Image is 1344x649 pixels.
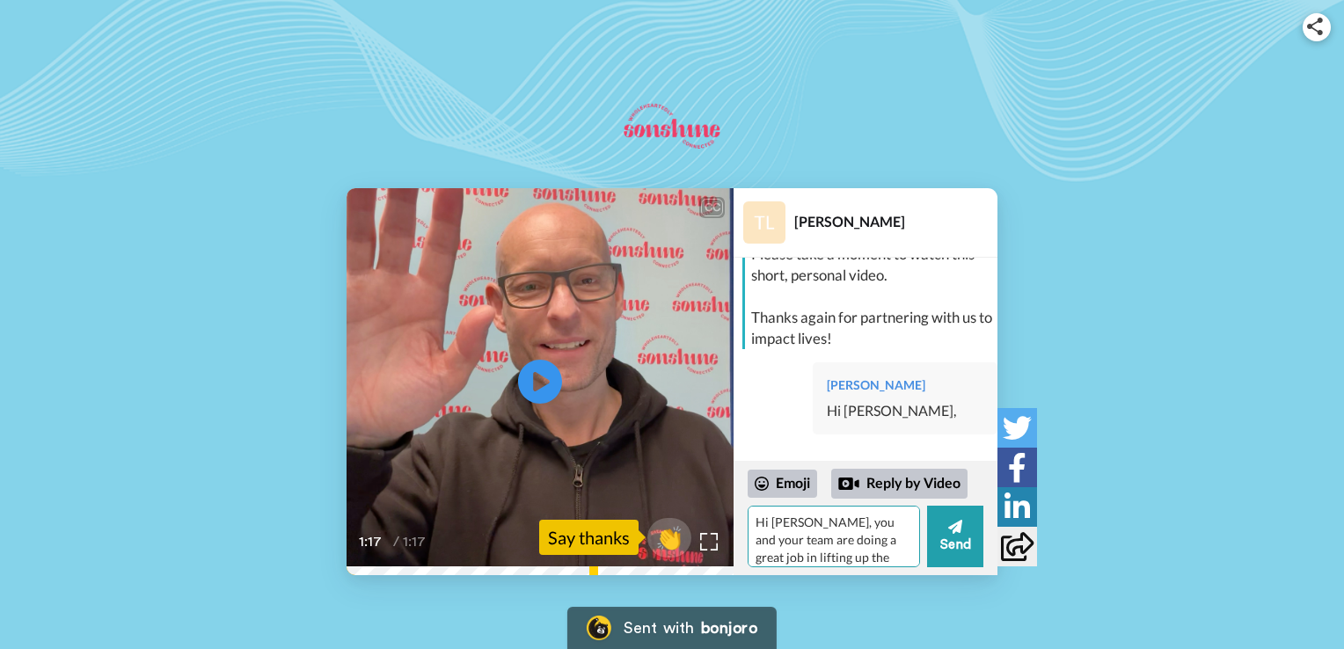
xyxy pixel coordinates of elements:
[539,520,639,555] div: Say thanks
[794,213,997,230] div: [PERSON_NAME]
[831,469,968,499] div: Reply by Video
[927,506,983,567] button: Send
[827,401,983,421] div: Hi [PERSON_NAME],
[1307,18,1323,35] img: ic_share.svg
[611,91,732,162] img: Sonshine logo
[359,531,390,552] span: 1:17
[701,199,723,216] div: CC
[743,201,785,244] img: Profile Image
[403,531,434,552] span: 1:17
[567,607,777,649] a: Bonjoro LogoSent withbonjoro
[587,616,611,640] img: Bonjoro Logo
[700,533,718,551] img: Full screen
[624,620,694,636] div: Sent with
[647,518,691,558] button: 👏
[838,473,859,494] div: Reply by Video
[827,376,983,394] div: [PERSON_NAME]
[701,620,757,636] div: bonjoro
[393,531,399,552] span: /
[748,470,817,498] div: Emoji
[748,506,920,567] textarea: Hi [PERSON_NAME], you and your team are doing a great job in lifting up the mighty name of [PERSO...
[647,523,691,551] span: 👏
